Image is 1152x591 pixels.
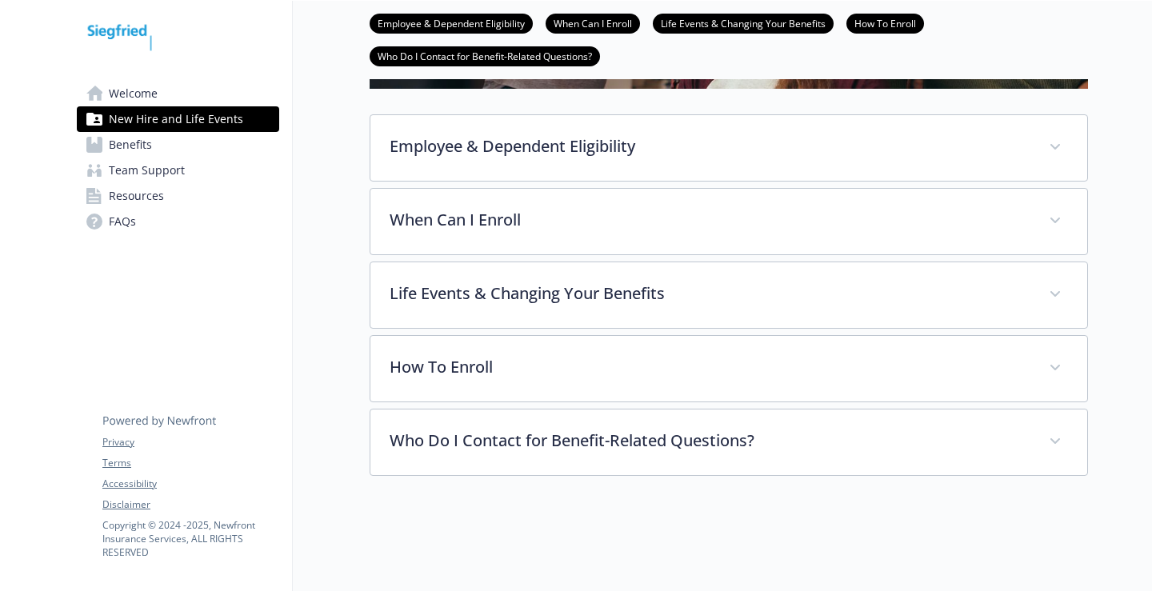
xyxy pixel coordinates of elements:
[109,183,164,209] span: Resources
[653,15,834,30] a: Life Events & Changing Your Benefits
[370,48,600,63] a: Who Do I Contact for Benefit-Related Questions?
[390,134,1030,158] p: Employee & Dependent Eligibility
[102,456,278,470] a: Terms
[390,208,1030,232] p: When Can I Enroll
[390,282,1030,305] p: Life Events & Changing Your Benefits
[77,183,279,209] a: Resources
[109,81,158,106] span: Welcome
[390,429,1030,453] p: Who Do I Contact for Benefit-Related Questions?
[370,336,1087,401] div: How To Enroll
[77,132,279,158] a: Benefits
[370,115,1087,181] div: Employee & Dependent Eligibility
[109,158,185,183] span: Team Support
[370,409,1087,475] div: Who Do I Contact for Benefit-Related Questions?
[370,15,533,30] a: Employee & Dependent Eligibility
[390,355,1030,379] p: How To Enroll
[77,158,279,183] a: Team Support
[370,262,1087,328] div: Life Events & Changing Your Benefits
[102,477,278,491] a: Accessibility
[102,518,278,559] p: Copyright © 2024 - 2025 , Newfront Insurance Services, ALL RIGHTS RESERVED
[546,15,640,30] a: When Can I Enroll
[109,106,243,132] span: New Hire and Life Events
[370,189,1087,254] div: When Can I Enroll
[102,435,278,449] a: Privacy
[77,81,279,106] a: Welcome
[102,497,278,512] a: Disclaimer
[77,106,279,132] a: New Hire and Life Events
[77,209,279,234] a: FAQs
[109,209,136,234] span: FAQs
[109,132,152,158] span: Benefits
[846,15,924,30] a: How To Enroll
